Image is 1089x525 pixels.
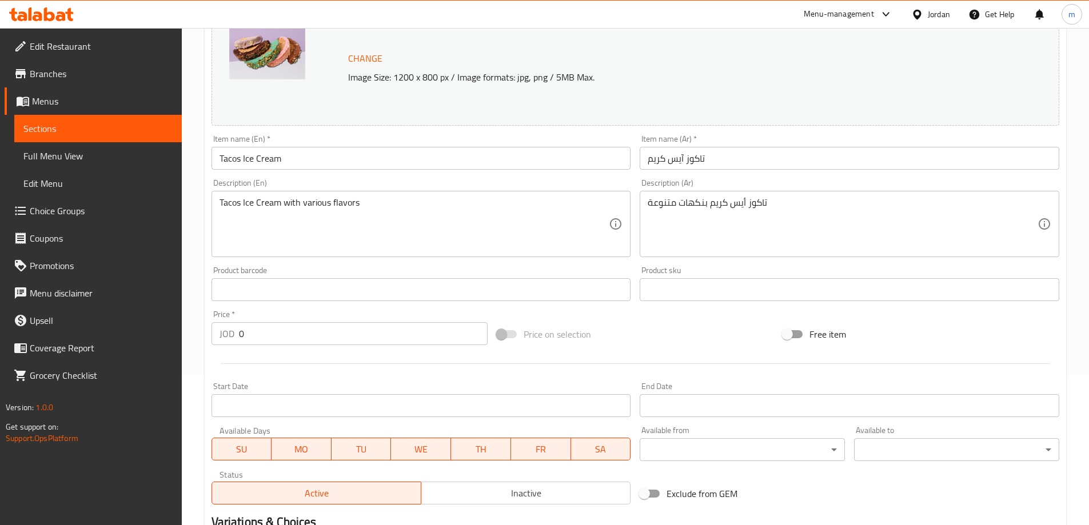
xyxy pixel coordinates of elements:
[6,419,58,434] span: Get support on:
[30,314,173,327] span: Upsell
[30,259,173,272] span: Promotions
[5,279,182,307] a: Menu disclaimer
[217,441,268,458] span: SU
[576,441,627,458] span: SA
[272,438,332,460] button: MO
[5,225,182,252] a: Coupons
[23,149,173,163] span: Full Menu View
[640,147,1059,170] input: Enter name Ar
[1068,8,1075,21] span: m
[809,327,846,341] span: Free item
[30,286,173,300] span: Menu disclaimer
[928,8,950,21] div: Jordan
[332,438,392,460] button: TU
[5,362,182,389] a: Grocery Checklist
[32,94,173,108] span: Menus
[456,441,506,458] span: TH
[640,438,845,461] div: ​
[212,482,421,504] button: Active
[30,368,173,382] span: Grocery Checklist
[30,67,173,81] span: Branches
[6,400,34,415] span: Version:
[516,441,567,458] span: FR
[5,307,182,334] a: Upsell
[451,438,511,460] button: TH
[344,70,953,84] p: Image Size: 1200 x 800 px / Image formats: jpg, png / 5MB Max.
[14,115,182,142] a: Sections
[14,170,182,197] a: Edit Menu
[571,438,631,460] button: SA
[220,327,234,340] p: JOD
[5,252,182,279] a: Promotions
[14,142,182,170] a: Full Menu View
[30,39,173,53] span: Edit Restaurant
[396,441,446,458] span: WE
[511,438,571,460] button: FR
[6,431,78,446] a: Support.OpsPlatform
[30,341,173,355] span: Coverage Report
[5,33,182,60] a: Edit Restaurant
[5,334,182,362] a: Coverage Report
[220,197,609,251] textarea: Tacos Ice Cream with various flavors
[5,60,182,87] a: Branches
[217,485,417,502] span: Active
[421,482,631,504] button: Inactive
[212,278,631,301] input: Please enter product barcode
[336,441,387,458] span: TU
[212,147,631,170] input: Enter name En
[30,231,173,245] span: Coupons
[344,47,387,70] button: Change
[854,438,1059,461] div: ​
[348,50,382,67] span: Change
[667,487,737,500] span: Exclude from GEM
[648,197,1038,251] textarea: تاكوز أيس كريم بنكهات متنوعة
[524,327,591,341] span: Price on selection
[212,438,272,460] button: SU
[23,122,173,135] span: Sections
[229,22,305,79] img: mmw_638937284737266273
[35,400,53,415] span: 1.0.0
[276,441,327,458] span: MO
[5,87,182,115] a: Menus
[391,438,451,460] button: WE
[640,278,1059,301] input: Please enter product sku
[5,197,182,225] a: Choice Groups
[426,485,626,502] span: Inactive
[23,177,173,190] span: Edit Menu
[804,7,874,21] div: Menu-management
[239,322,488,345] input: Please enter price
[30,204,173,218] span: Choice Groups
